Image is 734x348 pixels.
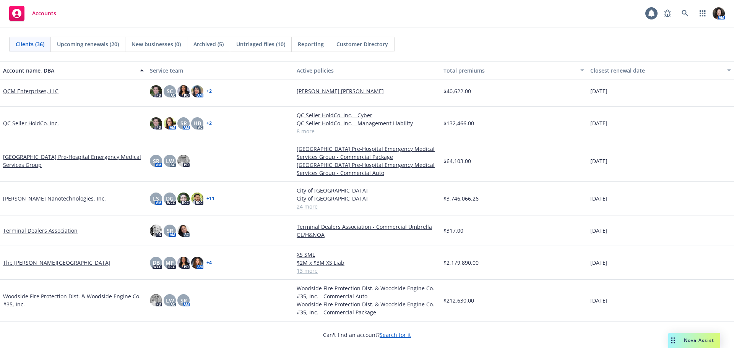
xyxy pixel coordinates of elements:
[298,40,324,48] span: Reporting
[206,121,212,126] a: + 2
[180,296,187,304] span: SR
[443,87,471,95] span: $40,622.00
[6,3,59,24] a: Accounts
[443,259,479,267] span: $2,179,890.00
[323,331,411,339] span: Can't find an account?
[695,6,710,21] a: Switch app
[590,157,607,165] span: [DATE]
[590,259,607,267] span: [DATE]
[177,85,190,97] img: photo
[150,66,291,74] div: Service team
[177,193,190,205] img: photo
[297,186,437,194] a: City of [GEOGRAPHIC_DATA]
[206,261,212,265] a: + 4
[167,87,173,95] span: SC
[677,6,693,21] a: Search
[153,157,159,165] span: SR
[336,40,388,48] span: Customer Directory
[297,231,437,239] a: GL/H&NOA
[713,7,725,19] img: photo
[150,85,162,97] img: photo
[177,225,190,237] img: photo
[440,61,587,79] button: Total premiums
[443,157,471,165] span: $64,103.00
[150,225,162,237] img: photo
[32,10,56,16] span: Accounts
[297,284,437,300] a: Woodside Fire Protection Dist. & Woodside Engine Co. #35, Inc. - Commercial Auto
[3,194,106,202] a: [PERSON_NAME] Nanotechnologies, Inc.
[16,40,44,48] span: Clients (36)
[297,194,437,202] a: City of [GEOGRAPHIC_DATA]
[153,259,160,267] span: DB
[587,61,734,79] button: Closest renewal date
[3,259,110,267] a: The [PERSON_NAME][GEOGRAPHIC_DATA]
[443,194,479,202] span: $3,746,066.26
[147,61,294,79] button: Service team
[443,119,474,127] span: $132,466.00
[297,300,437,316] a: Woodside Fire Protection Dist. & Woodside Engine Co. #35, Inc. - Commercial Package
[166,296,174,304] span: LW
[206,196,214,201] a: + 11
[590,119,607,127] span: [DATE]
[150,117,162,129] img: photo
[180,119,187,127] span: SR
[3,153,144,169] a: [GEOGRAPHIC_DATA] Pre-Hospital Emergency Medical Services Group
[297,251,437,259] a: XS SML
[236,40,285,48] span: Untriaged files (10)
[443,296,474,304] span: $212,630.00
[57,40,119,48] span: Upcoming renewals (20)
[206,89,212,94] a: + 2
[153,194,159,202] span: LS
[297,161,437,177] a: [GEOGRAPHIC_DATA] Pre-Hospital Emergency Medical Services Group - Commercial Auto
[297,111,437,119] a: QC Seller HoldCo. Inc. - Cyber
[166,194,174,202] span: DG
[660,6,675,21] a: Report a Bug
[191,85,203,97] img: photo
[150,294,162,306] img: photo
[297,267,437,275] a: 13 more
[297,202,437,210] a: 24 more
[297,119,437,127] a: QC Seller HoldCo. Inc. - Management Liability
[193,119,201,127] span: HB
[132,40,181,48] span: New businesses (0)
[668,333,720,348] button: Nova Assist
[297,127,437,135] a: 8 more
[380,331,411,338] a: Search for it
[590,66,723,74] div: Closest renewal date
[297,87,437,95] a: [PERSON_NAME] [PERSON_NAME]
[297,223,437,231] a: Terminal Dealers Association - Commercial Umbrella
[191,257,203,269] img: photo
[590,227,607,235] span: [DATE]
[3,227,78,235] a: Terminal Dealers Association
[590,194,607,202] span: [DATE]
[590,87,607,95] span: [DATE]
[191,193,203,205] img: photo
[3,87,58,95] a: QCM Enterprises, LLC
[193,40,224,48] span: Archived (5)
[297,66,437,74] div: Active policies
[443,227,463,235] span: $317.00
[297,145,437,161] a: [GEOGRAPHIC_DATA] Pre-Hospital Emergency Medical Services Group - Commercial Package
[297,259,437,267] a: $2M x $3M XS Liab
[3,292,144,308] a: Woodside Fire Protection Dist. & Woodside Engine Co. #35, Inc.
[668,333,678,348] div: Drag to move
[294,61,440,79] button: Active policies
[590,296,607,304] span: [DATE]
[166,259,174,267] span: MP
[443,66,576,74] div: Total premiums
[166,157,174,165] span: LW
[177,155,190,167] img: photo
[3,119,59,127] a: QC Seller HoldCo. Inc.
[164,117,176,129] img: photo
[177,257,190,269] img: photo
[3,66,135,74] div: Account name, DBA
[167,227,173,235] span: SR
[684,337,714,343] span: Nova Assist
